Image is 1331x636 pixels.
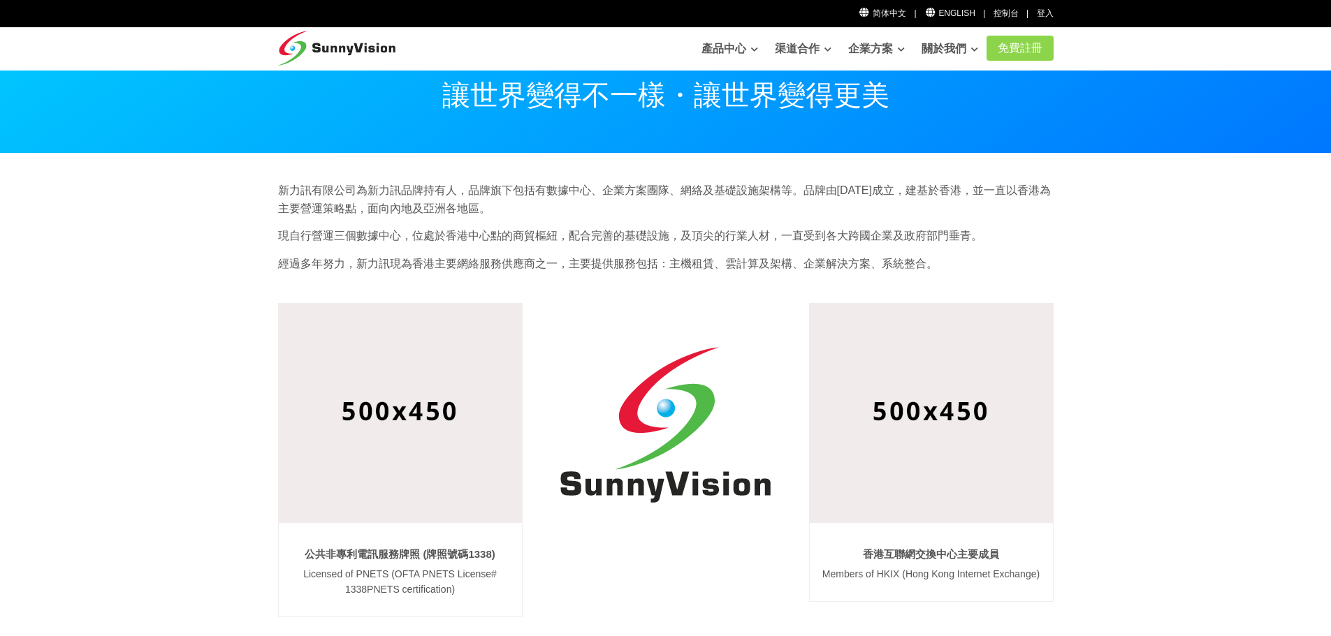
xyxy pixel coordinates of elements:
[701,35,758,63] a: 產品中心
[994,8,1019,18] a: 控制台
[544,303,788,547] img: SunnyVision
[820,566,1043,582] p: Members of HKIX (Hong Kong Internet Exchange)
[914,7,916,20] li: |
[848,35,905,63] a: 企業方案
[924,8,975,18] a: English
[278,227,1054,245] p: 現自行營運三個數據中心，位處於香港中心點的商貿樞紐，配合完善的基礎設施，及頂尖的行業人材，一直受到各大跨國企業及政府部門垂青。
[279,304,522,522] img: Image Description
[863,548,999,560] a: 香港互聯網交換中心主要成員
[810,304,1053,522] img: Image Description
[305,548,495,560] a: 公共非專利電訊服務牌照 (牌照號碼1338)
[983,7,985,20] li: |
[278,182,1054,217] p: 新力訊有限公司為新力訊品牌持有人，品牌旗下包括有數據中心、企業方案團隊、網絡及基礎設施架構等。品牌由[DATE]成立，建基於香港，並一直以香港為主要營運策略點，面向內地及亞洲各地區。
[775,35,831,63] a: 渠道合作
[987,36,1054,61] a: 免費註冊
[922,35,978,63] a: 關於我們
[1026,7,1028,20] li: |
[859,8,907,18] a: 简体中文
[278,81,1054,109] p: 讓世界變得不一樣・讓世界變得更美
[289,566,512,598] p: Licensed of PNETS (OFTA PNETS License# 1338PNETS certification)
[1037,8,1054,18] a: 登入
[278,255,1054,273] p: 經過多年努力，新力訊現為香港主要網絡服務供應商之一，主要提供服務包括：主機租賃、雲計算及架構、企業解決方案、系統整合。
